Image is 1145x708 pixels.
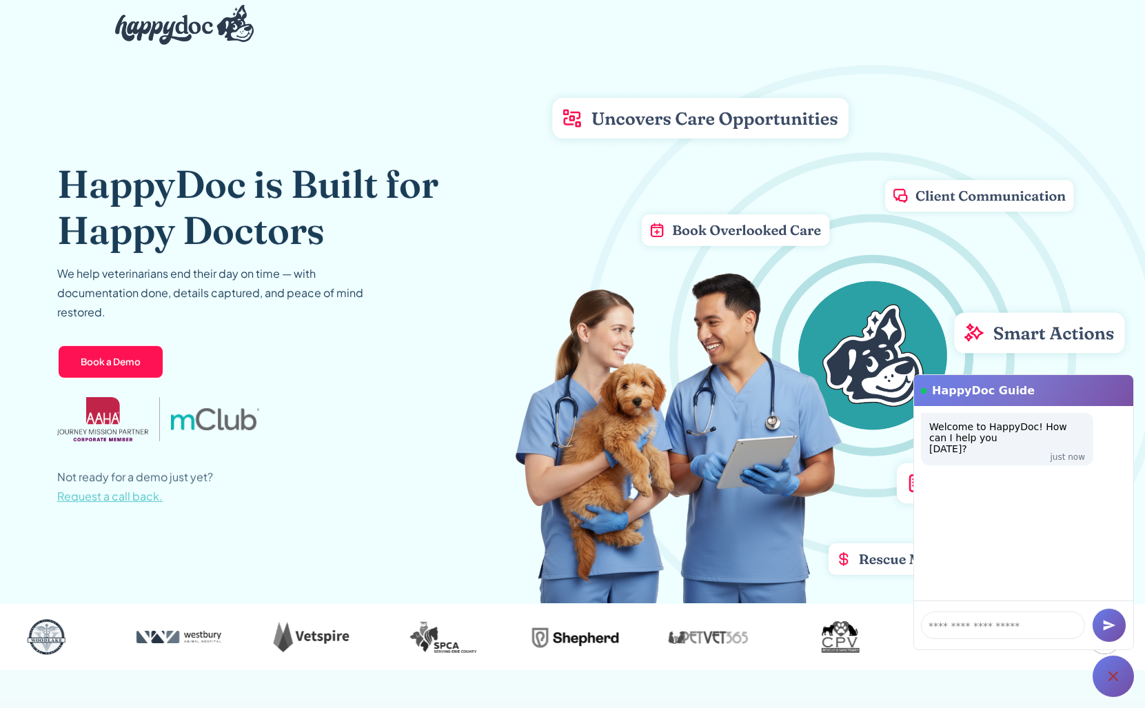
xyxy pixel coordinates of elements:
[653,615,763,659] img: PetVet365
[57,161,521,253] h1: HappyDoc is Built for Happy Doctors
[115,5,254,45] img: HappyDoc Logo: A happy dog with his ear up, listening.
[520,615,631,659] img: Shepherd
[123,615,234,659] img: Westbury
[171,408,259,430] img: mclub logo
[104,1,254,48] a: home
[57,345,164,379] a: Book a Demo
[57,397,148,441] img: AAHA Advantage logo
[256,615,366,659] img: VetSpire
[785,615,895,659] img: CPV
[388,615,498,659] img: SPCA
[57,467,213,506] p: Not ready for a demo just yet?
[57,489,163,503] span: Request a call back.
[515,50,1145,604] img: Vets holding a doc talking over a tablet
[57,264,388,322] p: We help veterinarians end their day on time — with documentation done, details captured, and peac...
